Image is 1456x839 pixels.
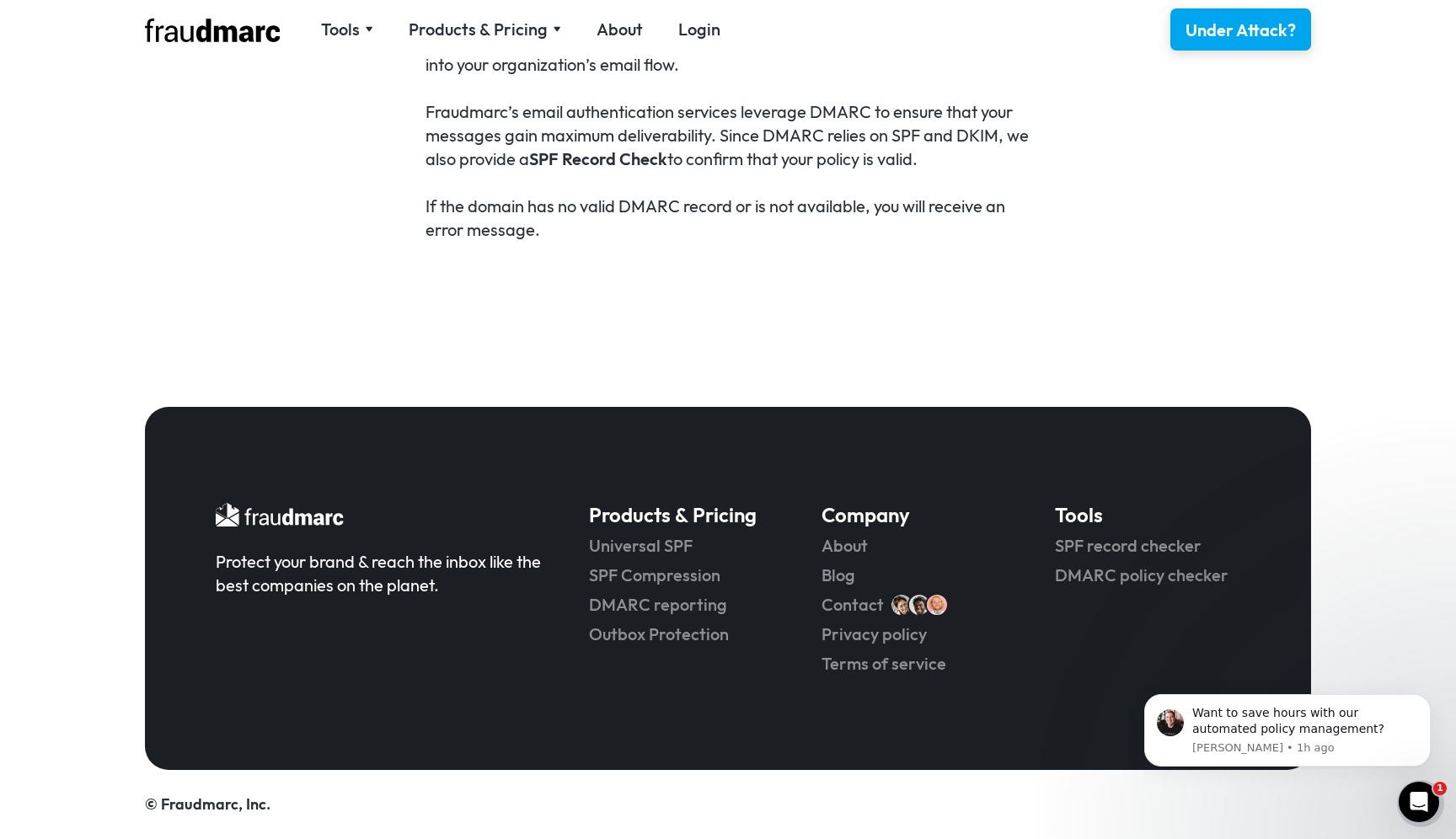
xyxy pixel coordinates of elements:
[589,501,774,528] h5: Products & Pricing
[1055,501,1240,528] h5: Tools
[409,18,561,41] div: Products & Pricing
[321,18,360,41] div: Tools
[589,564,774,587] a: SPF Compression
[678,18,720,41] a: Login
[822,564,1007,587] a: Blog
[1055,564,1240,587] a: DMARC policy checker
[426,100,1031,171] p: Fraudmarc’s email authentication services leverage DMARC to ensure that your messages gain maximu...
[409,18,548,41] div: Products & Pricing
[822,652,1007,676] a: Terms of service
[426,195,1031,242] p: If the domain has no valid DMARC record or is not available, you will receive an error message.
[822,593,884,617] a: Contact
[529,148,667,169] a: SPF Record Check
[1399,782,1439,822] iframe: Intercom live chat
[145,794,270,814] a: © Fraudmarc, Inc.
[822,534,1007,558] a: About
[1186,19,1296,42] div: Under Attack?
[1433,782,1447,795] span: 1
[589,593,774,617] a: DMARC reporting
[321,18,373,41] div: Tools
[589,534,774,558] a: Universal SPF
[216,550,542,597] div: Protect your brand & reach the inbox like the best companies on the planet.
[589,623,774,646] a: Outbox Protection
[1055,534,1240,558] a: SPF record checker
[1170,8,1311,51] a: Under Attack?
[822,501,1007,528] h5: Company
[822,623,1007,646] a: Privacy policy
[1119,669,1456,794] iframe: Intercom notifications message
[597,18,643,41] a: About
